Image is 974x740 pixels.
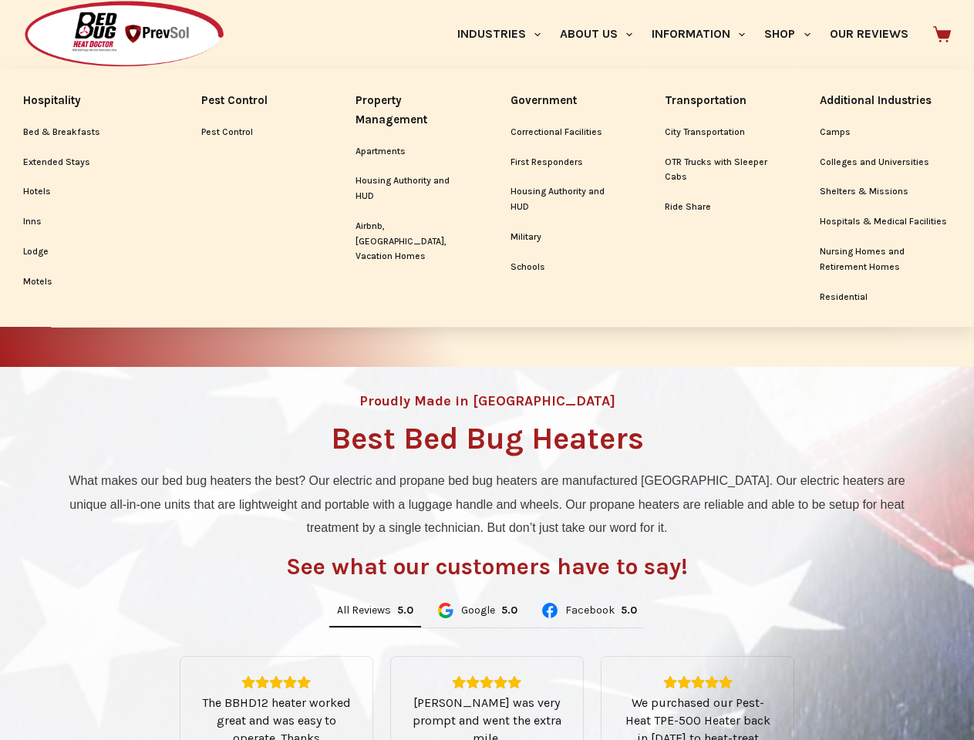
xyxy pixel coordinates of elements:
h1: Best Bed Bug Heaters [331,423,644,454]
a: Airbnb, [GEOGRAPHIC_DATA], Vacation Homes [356,212,463,271]
a: Property Management [356,84,463,136]
span: Facebook [565,605,615,616]
div: 5.0 [621,604,637,617]
a: Apartments [356,137,463,166]
a: Hospitals & Medical Facilities [820,207,952,237]
a: Correctional Facilities [511,118,618,147]
a: Colleges and Universities [820,148,952,177]
a: Schools [511,253,618,282]
h3: See what our customers have to say! [286,555,688,578]
div: Rating: 5.0 out of 5 [621,604,637,617]
div: 5.0 [397,604,413,617]
div: Rating: 5.0 out of 5 [409,675,565,689]
a: Motels [23,267,154,297]
a: Camps [820,118,952,147]
a: Government [511,84,618,117]
a: Bed & Breakfasts [23,118,154,147]
a: Nursing Homes and Retirement Homes [820,237,952,282]
a: Additional Industries [820,84,952,117]
div: Rating: 5.0 out of 5 [397,604,413,617]
div: Rating: 5.0 out of 5 [501,604,517,617]
span: Google [461,605,495,616]
a: Hotels [23,177,154,207]
h4: Proudly Made in [GEOGRAPHIC_DATA] [359,394,615,408]
a: Transportation [665,84,773,117]
a: Residential [820,283,952,312]
a: Ride Share [665,193,773,222]
a: Lodge [23,237,154,267]
a: Hospitality [23,84,154,117]
a: Inns [23,207,154,237]
a: City Transportation [665,118,773,147]
a: Pest Control [201,84,309,117]
a: Shelters & Missions [820,177,952,207]
div: Rating: 5.0 out of 5 [199,675,354,689]
a: Military [511,223,618,252]
a: First Responders [511,148,618,177]
a: Pest Control [201,118,309,147]
div: Rating: 5.0 out of 5 [620,675,775,689]
a: Housing Authority and HUD [356,166,463,211]
a: Housing Authority and HUD [511,177,618,222]
p: What makes our bed bug heaters the best? Our electric and propane bed bug heaters are manufacture... [56,469,918,540]
div: 5.0 [501,604,517,617]
span: All Reviews [337,605,391,616]
button: Open LiveChat chat widget [12,6,59,52]
a: OTR Trucks with Sleeper Cabs [665,148,773,193]
a: Extended Stays [23,148,154,177]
